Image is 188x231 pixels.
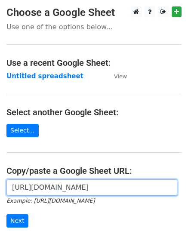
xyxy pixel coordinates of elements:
iframe: Chat Widget [145,190,188,231]
input: Paste your Google Sheet URL here [6,179,177,196]
h4: Use a recent Google Sheet: [6,58,182,68]
a: View [105,72,127,80]
a: Select... [6,124,39,137]
input: Next [6,214,28,228]
a: Untitled spreadsheet [6,72,83,80]
small: View [114,73,127,80]
small: Example: [URL][DOMAIN_NAME] [6,197,95,204]
p: Use one of the options below... [6,22,182,31]
h4: Select another Google Sheet: [6,107,182,117]
h3: Choose a Google Sheet [6,6,182,19]
h4: Copy/paste a Google Sheet URL: [6,166,182,176]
